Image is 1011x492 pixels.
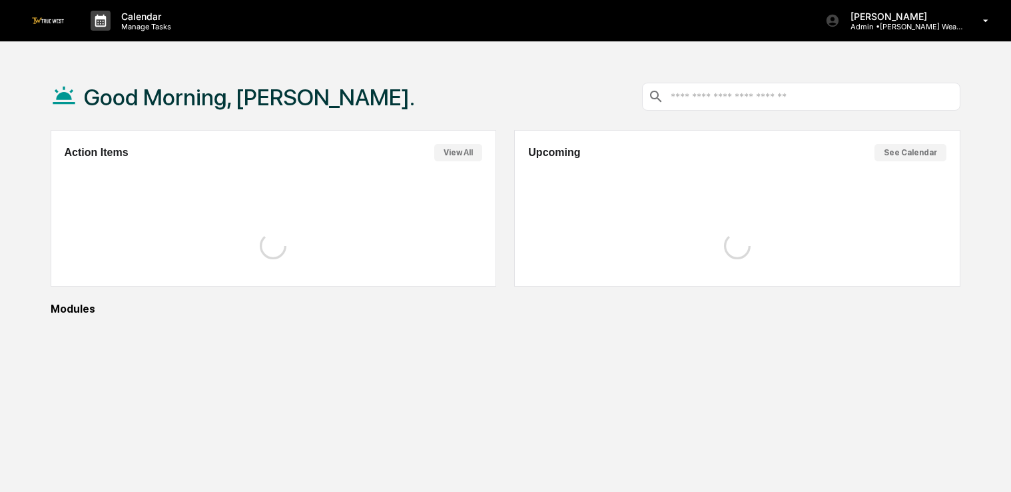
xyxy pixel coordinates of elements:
[111,22,178,31] p: Manage Tasks
[874,144,946,161] button: See Calendar
[840,11,964,22] p: [PERSON_NAME]
[32,17,64,23] img: logo
[434,144,482,161] button: View All
[51,303,960,315] div: Modules
[65,147,129,159] h2: Action Items
[111,11,178,22] p: Calendar
[840,22,964,31] p: Admin • [PERSON_NAME] Wealth
[528,147,580,159] h2: Upcoming
[84,84,415,111] h1: Good Morning, [PERSON_NAME].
